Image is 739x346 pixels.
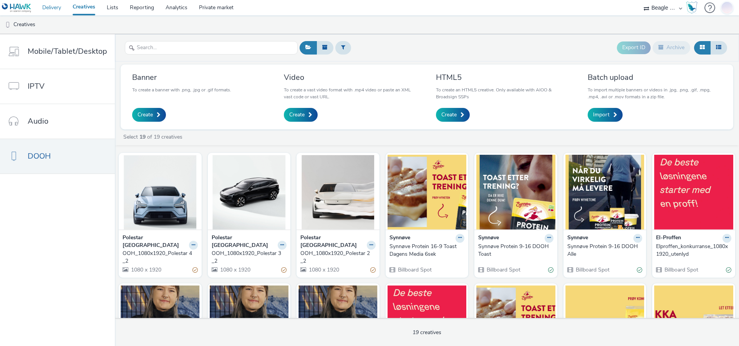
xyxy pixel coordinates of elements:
[132,72,231,83] h3: Banner
[289,111,305,119] span: Create
[308,266,339,273] span: 1080 x 1920
[284,86,418,100] p: To create a vast video format with .mp4 video or paste an XML vast code or vast URL.
[565,155,645,230] img: Synnøve Protein 9-16 DOOH Alle visual
[476,155,555,230] img: Synnøve Protein 9-16 DOOH Toast visual
[548,266,553,274] div: Valid
[132,86,231,93] p: To create a banner with .png, .jpg or .gif formats.
[298,155,378,230] img: OOH_1080x1920_Polestar 2_2 visual
[436,86,570,100] p: To create an HTML5 creative. Only available with AIOO & Broadsign SSPs
[389,243,465,258] a: Synnøve Protein 16-9 Toast Dagens Media 6sek
[588,108,623,122] a: Import
[413,329,441,336] span: 19 creatives
[139,133,146,141] strong: 19
[567,234,588,243] strong: Synnøve
[389,243,462,258] div: Synnøve Protein 16-9 Toast Dagens Media 6sek
[370,266,376,274] div: Partially valid
[567,243,643,258] a: Synnøve Protein 9-16 DOOH Alle
[300,250,373,265] div: OOH_1080x1920_Polestar 2_2
[653,41,690,54] button: Archive
[219,266,250,273] span: 1080 x 1920
[721,0,733,15] img: Jonas Bruzga
[656,234,681,243] strong: El-Proffen
[710,41,727,54] button: Table
[388,155,467,230] img: Synnøve Protein 16-9 Toast Dagens Media 6sek visual
[436,72,570,83] h3: HTML5
[478,234,499,243] strong: Synnøve
[567,243,640,258] div: Synnøve Protein 9-16 DOOH Alle
[686,2,698,14] img: Hawk Academy
[654,155,733,230] img: Elproffen_konkurranse_1080x1920_utenlyd visual
[389,234,410,243] strong: Synnøve
[284,72,418,83] h3: Video
[726,266,731,274] div: Valid
[478,243,553,258] a: Synnøve Protein 9-16 DOOH Toast
[300,234,365,250] strong: Polestar [GEOGRAPHIC_DATA]
[212,234,276,250] strong: Polestar [GEOGRAPHIC_DATA]
[4,21,12,29] img: dooh
[281,266,287,274] div: Partially valid
[212,250,287,265] a: OOH_1080x1920_Polestar 3_2
[397,266,432,273] span: Billboard Spot
[125,41,298,55] input: Search...
[436,108,470,122] a: Create
[686,2,701,14] a: Hawk Academy
[192,266,198,274] div: Partially valid
[284,108,318,122] a: Create
[486,266,520,273] span: Billboard Spot
[664,266,698,273] span: Billboard Spot
[617,41,651,54] button: Export ID
[121,155,200,230] img: OOH_1080x1920_Polestar 4_2 visual
[123,234,187,250] strong: Polestar [GEOGRAPHIC_DATA]
[28,46,107,57] span: Mobile/Tablet/Desktop
[300,250,376,265] a: OOH_1080x1920_Polestar 2_2
[138,111,153,119] span: Create
[28,116,48,127] span: Audio
[575,266,610,273] span: Billboard Spot
[588,72,722,83] h3: Batch upload
[478,243,550,258] div: Synnøve Protein 9-16 DOOH Toast
[637,266,642,274] div: Valid
[2,3,31,13] img: undefined Logo
[132,108,166,122] a: Create
[441,111,457,119] span: Create
[593,111,610,119] span: Import
[588,86,722,100] p: To import multiple banners or videos in .jpg, .png, .gif, .mpg, .mp4, .avi or .mov formats in a z...
[28,81,45,92] span: IPTV
[210,155,289,230] img: OOH_1080x1920_Polestar 3_2 visual
[694,41,711,54] button: Grid
[123,133,186,141] a: Select of 19 creatives
[130,266,161,273] span: 1080 x 1920
[123,250,195,265] div: OOH_1080x1920_Polestar 4_2
[212,250,284,265] div: OOH_1080x1920_Polestar 3_2
[123,250,198,265] a: OOH_1080x1920_Polestar 4_2
[656,243,728,258] div: Elproffen_konkurranse_1080x1920_utenlyd
[656,243,731,258] a: Elproffen_konkurranse_1080x1920_utenlyd
[28,151,51,162] span: DOOH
